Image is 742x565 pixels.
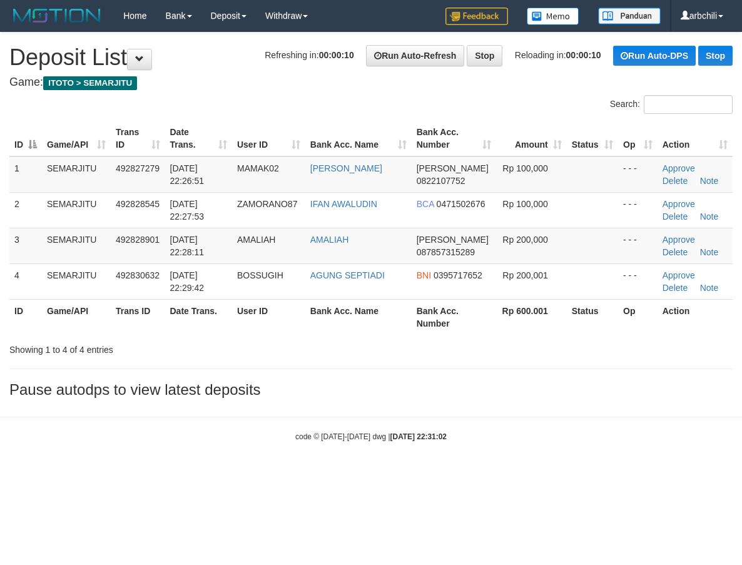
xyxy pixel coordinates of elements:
[437,199,485,209] span: Copy 0471502676 to clipboard
[610,95,733,114] label: Search:
[445,8,508,25] img: Feedback.jpg
[310,163,382,173] a: [PERSON_NAME]
[42,299,111,335] th: Game/API
[663,176,688,186] a: Delete
[412,121,497,156] th: Bank Acc. Number: activate to sort column ascending
[232,299,305,335] th: User ID
[663,283,688,293] a: Delete
[700,247,719,257] a: Note
[502,270,547,280] span: Rp 200,001
[496,121,566,156] th: Amount: activate to sort column ascending
[111,299,165,335] th: Trans ID
[658,299,733,335] th: Action
[42,121,111,156] th: Game/API: activate to sort column ascending
[170,270,205,293] span: [DATE] 22:29:42
[527,8,579,25] img: Button%20Memo.svg
[663,270,695,280] a: Approve
[566,50,601,60] strong: 00:00:10
[417,163,489,173] span: [PERSON_NAME]
[618,192,658,228] td: - - -
[9,338,300,356] div: Showing 1 to 4 of 4 entries
[43,76,137,90] span: ITOTO > SEMARJITU
[116,235,160,245] span: 492828901
[237,235,275,245] span: AMALIAH
[417,176,465,186] span: Copy 0822107752 to clipboard
[496,299,566,335] th: Rp 600.001
[170,163,205,186] span: [DATE] 22:26:51
[9,263,42,299] td: 4
[434,270,482,280] span: Copy 0395717652 to clipboard
[567,299,618,335] th: Status
[232,121,305,156] th: User ID: activate to sort column ascending
[618,263,658,299] td: - - -
[618,228,658,263] td: - - -
[9,228,42,263] td: 3
[515,50,601,60] span: Reloading in:
[700,211,719,221] a: Note
[700,283,719,293] a: Note
[9,6,104,25] img: MOTION_logo.png
[310,235,348,245] a: AMALIAH
[502,235,547,245] span: Rp 200,000
[9,299,42,335] th: ID
[9,121,42,156] th: ID: activate to sort column descending
[502,163,547,173] span: Rp 100,000
[165,299,232,335] th: Date Trans.
[417,247,475,257] span: Copy 087857315289 to clipboard
[170,199,205,221] span: [DATE] 22:27:53
[663,211,688,221] a: Delete
[9,76,733,89] h4: Game:
[390,432,447,441] strong: [DATE] 22:31:02
[42,228,111,263] td: SEMARJITU
[417,270,431,280] span: BNI
[644,95,733,114] input: Search:
[305,299,412,335] th: Bank Acc. Name
[417,199,434,209] span: BCA
[116,270,160,280] span: 492830632
[567,121,618,156] th: Status: activate to sort column ascending
[9,192,42,228] td: 2
[116,163,160,173] span: 492827279
[502,199,547,209] span: Rp 100,000
[237,199,297,209] span: ZAMORANO87
[295,432,447,441] small: code © [DATE]-[DATE] dwg |
[9,382,733,398] h3: Pause autodps to view latest deposits
[663,235,695,245] a: Approve
[658,121,733,156] th: Action: activate to sort column ascending
[663,199,695,209] a: Approve
[618,121,658,156] th: Op: activate to sort column ascending
[42,156,111,193] td: SEMARJITU
[663,163,695,173] a: Approve
[237,270,283,280] span: BOSSUGIH
[319,50,354,60] strong: 00:00:10
[42,192,111,228] td: SEMARJITU
[412,299,497,335] th: Bank Acc. Number
[598,8,661,24] img: panduan.png
[417,235,489,245] span: [PERSON_NAME]
[613,46,696,66] a: Run Auto-DPS
[170,235,205,257] span: [DATE] 22:28:11
[310,270,385,280] a: AGUNG SEPTIADI
[9,156,42,193] td: 1
[618,156,658,193] td: - - -
[618,299,658,335] th: Op
[663,247,688,257] a: Delete
[165,121,232,156] th: Date Trans.: activate to sort column ascending
[237,163,279,173] span: MAMAK02
[265,50,353,60] span: Refreshing in:
[310,199,377,209] a: IFAN AWALUDIN
[700,176,719,186] a: Note
[467,45,502,66] a: Stop
[42,263,111,299] td: SEMARJITU
[305,121,412,156] th: Bank Acc. Name: activate to sort column ascending
[9,45,733,70] h1: Deposit List
[698,46,733,66] a: Stop
[111,121,165,156] th: Trans ID: activate to sort column ascending
[116,199,160,209] span: 492828545
[366,45,464,66] a: Run Auto-Refresh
